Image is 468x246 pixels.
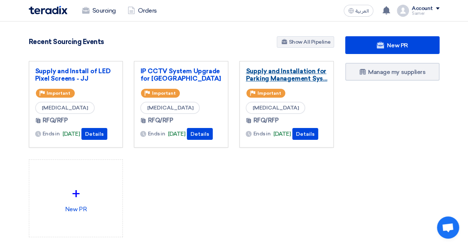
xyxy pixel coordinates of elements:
span: [DATE] [63,130,80,138]
div: Account [412,6,433,12]
button: العربية [344,5,373,17]
button: Details [292,128,318,140]
a: Sourcing [76,3,122,19]
a: Supply and Installation for Parking Management Sys... [246,67,327,82]
span: [MEDICAL_DATA] [246,102,305,114]
button: Details [81,128,107,140]
div: New PR [35,166,117,231]
span: [DATE] [273,130,291,138]
span: Ends in [253,130,270,138]
span: Important [257,91,281,96]
img: profile_test.png [397,5,409,17]
span: New PR [387,42,408,49]
div: Samer [412,11,440,16]
span: Important [47,91,70,96]
span: [MEDICAL_DATA] [140,102,200,114]
a: Manage my suppliers [345,63,440,81]
span: العربية [356,9,369,14]
a: Show All Pipeline [277,36,334,48]
span: RFQ/RFP [148,116,173,125]
span: RFQ/RFP [253,116,279,125]
img: Teradix logo [29,6,67,14]
span: Ends in [148,130,165,138]
span: Important [152,91,175,96]
a: Supply and Install of LED Pixel Screens - JJ [35,67,117,82]
span: Ends in [43,130,60,138]
div: Open chat [437,216,459,239]
div: + [35,183,117,205]
a: Orders [122,3,163,19]
button: Details [187,128,213,140]
h4: Recent Sourcing Events [29,38,104,46]
a: IP CCTV System Upgrade for [GEOGRAPHIC_DATA] [140,67,222,82]
span: [DATE] [168,130,185,138]
span: [MEDICAL_DATA] [35,102,95,114]
span: RFQ/RFP [43,116,68,125]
